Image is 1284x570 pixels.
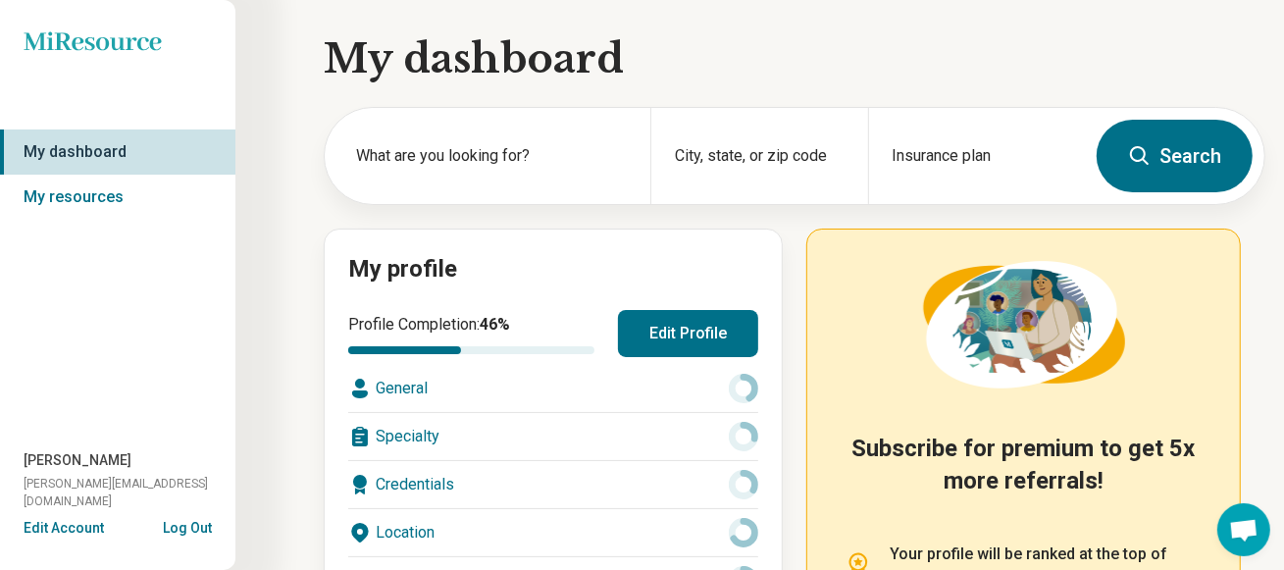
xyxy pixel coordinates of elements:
[1097,120,1253,192] button: Search
[618,310,758,357] button: Edit Profile
[1217,503,1270,556] div: Open chat
[163,518,212,534] button: Log Out
[843,433,1205,519] h2: Subscribe for premium to get 5x more referrals!
[348,253,758,286] h2: My profile
[24,518,104,539] button: Edit Account
[348,509,758,556] div: Location
[480,315,510,334] span: 46 %
[324,31,1265,86] h1: My dashboard
[348,313,594,354] div: Profile Completion:
[348,413,758,460] div: Specialty
[356,144,627,168] label: What are you looking for?
[348,461,758,508] div: Credentials
[24,450,131,471] span: [PERSON_NAME]
[24,475,235,510] span: [PERSON_NAME][EMAIL_ADDRESS][DOMAIN_NAME]
[348,365,758,412] div: General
